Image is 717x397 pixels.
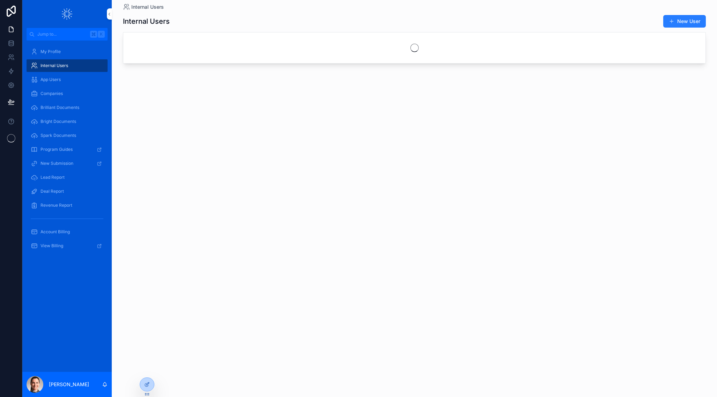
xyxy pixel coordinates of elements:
[98,31,104,37] span: K
[62,8,72,20] img: App logo
[41,147,73,152] span: Program Guides
[41,105,79,110] span: Brilliant Documents
[49,381,89,388] p: [PERSON_NAME]
[41,189,64,194] span: Deal Report
[131,3,164,10] span: Internal Users
[37,31,87,37] span: Jump to...
[27,157,108,170] a: New Submission
[27,199,108,212] a: Revenue Report
[41,63,68,68] span: Internal Users
[27,143,108,156] a: Program Guides
[27,73,108,86] a: App Users
[27,171,108,184] a: Lead Report
[41,203,72,208] span: Revenue Report
[41,243,63,249] span: View Billing
[27,129,108,142] a: Spark Documents
[41,175,65,180] span: Lead Report
[27,45,108,58] a: My Profile
[27,185,108,198] a: Deal Report
[123,3,164,10] a: Internal Users
[41,161,73,166] span: New Submission
[41,77,61,82] span: App Users
[41,49,61,54] span: My Profile
[41,119,76,124] span: Bright Documents
[27,101,108,114] a: Brilliant Documents
[27,28,108,41] button: Jump to...K
[41,91,63,96] span: Companies
[27,59,108,72] a: Internal Users
[27,115,108,128] a: Bright Documents
[27,240,108,252] a: View Billing
[123,16,170,26] h1: Internal Users
[663,15,706,28] button: New User
[41,133,76,138] span: Spark Documents
[22,41,112,261] div: scrollable content
[27,226,108,238] a: Account Billing
[41,229,70,235] span: Account Billing
[27,87,108,100] a: Companies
